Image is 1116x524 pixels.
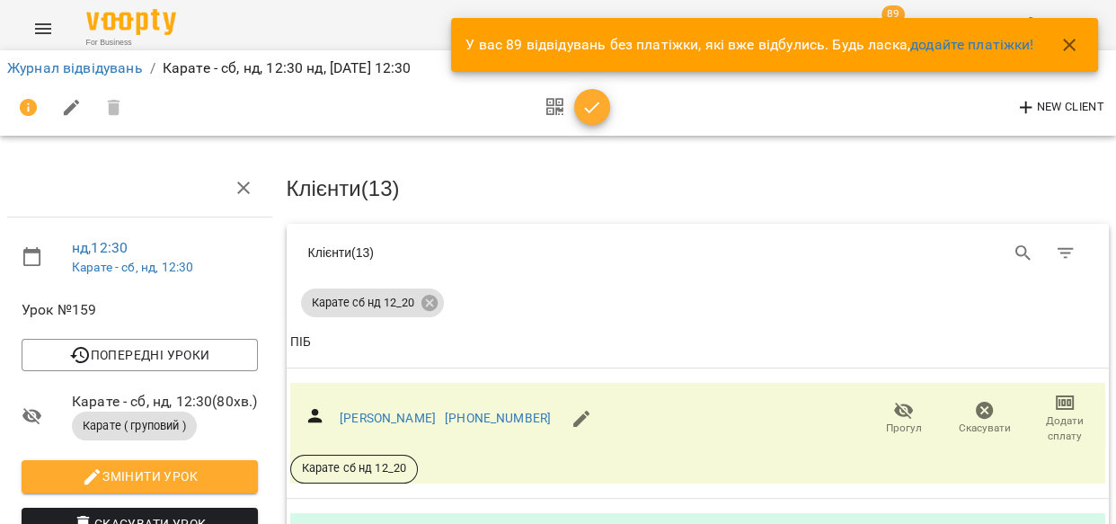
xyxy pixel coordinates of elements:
button: New Client [1011,93,1109,122]
span: Карате ( груповий ) [72,418,197,434]
p: Карате - сб, нд, 12:30 нд, [DATE] 12:30 [163,58,412,79]
span: Карате сб нд 12_20 [301,295,425,311]
button: Menu [22,7,65,50]
button: Фільтр [1044,232,1087,275]
span: Скасувати [959,421,1011,436]
div: ПІБ [290,332,311,353]
button: Прогул [864,394,944,444]
span: Карате - сб, нд, 12:30 ( 80 хв. ) [72,391,258,413]
button: Додати сплату [1024,394,1105,444]
span: Змінити урок [36,466,244,487]
p: У вас 89 відвідувань без платіжки, які вже відбулись. Будь ласка, [465,34,1033,56]
span: Прогул [886,421,922,436]
a: [PERSON_NAME] [340,411,436,425]
a: додайте платіжки! [910,36,1034,53]
a: [PHONE_NUMBER] [445,411,551,425]
span: Карате сб нд 12_20 [291,460,418,476]
span: Додати сплату [1035,413,1094,444]
h3: Клієнти ( 13 ) [287,177,1110,200]
div: Sort [290,332,311,353]
div: Карате сб нд 12_20 [301,289,444,317]
a: нд , 12:30 [72,239,128,256]
span: Попередні уроки [36,344,244,366]
nav: breadcrumb [7,58,1109,79]
a: Журнал відвідувань [7,59,143,76]
button: Попередні уроки [22,339,258,371]
button: Search [1002,232,1045,275]
a: Карате - сб, нд, 12:30 [72,260,193,274]
span: 89 [881,5,905,23]
span: For Business [86,37,176,49]
li: / [150,58,155,79]
button: Змінити урок [22,460,258,493]
div: Table Toolbar [287,224,1110,281]
img: Voopty Logo [86,9,176,35]
div: Клієнти ( 13 ) [308,244,688,262]
span: Урок №159 [22,299,258,321]
span: New Client [1015,97,1104,119]
button: Скасувати [944,394,1025,444]
span: ПІБ [290,332,1106,353]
